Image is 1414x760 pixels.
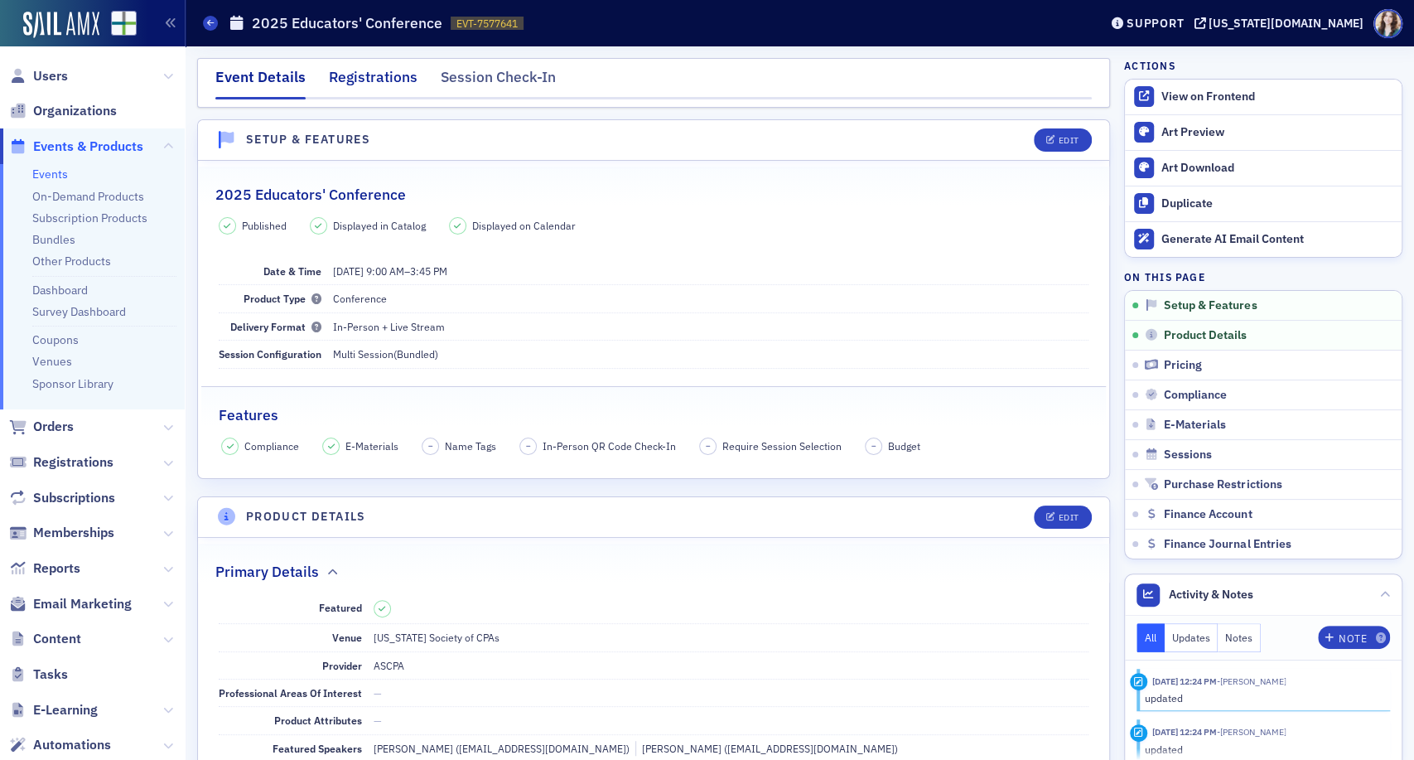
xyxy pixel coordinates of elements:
[215,184,406,206] h2: 2025 Educators' Conference
[33,524,114,542] span: Memberships
[32,304,126,319] a: Survey Dashboard
[273,742,362,755] span: Featured Speakers
[1164,418,1226,433] span: E-Materials
[366,264,404,278] time: 9:00 AM
[1125,221,1402,257] button: Generate AI Email Content
[9,559,80,578] a: Reports
[9,418,74,436] a: Orders
[32,376,113,391] a: Sponsor Library
[1151,675,1216,687] time: 10/15/2025 12:24 PM
[526,440,531,452] span: –
[543,438,676,453] span: In-Person QR Code Check-In
[1164,328,1247,343] span: Product Details
[263,264,321,278] span: Date & Time
[1164,448,1212,462] span: Sessions
[722,438,842,453] span: Require Session Selection
[1151,726,1216,738] time: 10/15/2025 12:24 PM
[32,332,79,347] a: Coupons
[410,264,447,278] time: 3:45 PM
[1130,673,1147,690] div: Update
[1216,726,1286,738] span: Sarah Lowery
[441,66,556,97] div: Session Check-In
[9,736,111,754] a: Automations
[33,102,117,120] span: Organizations
[33,559,80,578] span: Reports
[1339,634,1367,643] div: Note
[1161,125,1393,140] div: Art Preview
[9,67,68,85] a: Users
[33,736,111,754] span: Automations
[374,686,382,699] span: —
[219,404,278,426] h2: Features
[32,232,75,247] a: Bundles
[1209,16,1363,31] div: [US_STATE][DOMAIN_NAME]
[428,440,433,452] span: –
[32,283,88,298] a: Dashboard
[9,489,115,507] a: Subscriptions
[33,489,115,507] span: Subscriptions
[9,630,81,648] a: Content
[246,131,370,148] h4: Setup & Features
[1058,513,1079,522] div: Edit
[322,659,362,672] span: Provider
[333,320,445,333] span: In-Person + Live Stream
[333,264,447,278] span: –
[219,347,321,361] span: Session Configuration
[1058,136,1079,145] div: Edit
[445,438,496,453] span: Name Tags
[244,438,299,453] span: Compliance
[33,595,132,613] span: Email Marketing
[111,11,137,36] img: SailAMX
[1194,17,1369,29] button: [US_STATE][DOMAIN_NAME]
[32,211,147,225] a: Subscription Products
[1164,537,1291,552] span: Finance Journal Entries
[1145,742,1379,757] div: updated
[9,102,117,120] a: Organizations
[1124,58,1175,73] h4: Actions
[1218,623,1261,652] button: Notes
[244,292,321,305] span: Product Type
[1164,477,1281,492] span: Purchase Restrictions
[329,66,417,97] div: Registrations
[99,11,137,39] a: View Homepage
[23,12,99,38] a: SailAMX
[9,701,98,719] a: E-Learning
[333,264,364,278] span: [DATE]
[871,440,876,452] span: –
[1164,507,1252,522] span: Finance Account
[32,167,68,182] a: Events
[1161,232,1393,247] div: Generate AI Email Content
[9,138,143,156] a: Events & Products
[1145,690,1379,705] div: updated
[33,418,74,436] span: Orders
[1127,16,1184,31] div: Support
[374,714,382,727] span: —
[9,524,114,542] a: Memberships
[33,138,143,156] span: Events & Products
[456,17,518,31] span: EVT-7577641
[374,631,499,644] span: [US_STATE] Society of CPAs
[1216,675,1286,687] span: Sarah Lowery
[888,438,920,453] span: Budget
[1130,724,1147,742] div: Update
[1164,358,1202,373] span: Pricing
[215,66,306,99] div: Event Details
[1125,115,1402,150] a: Art Preview
[9,595,132,613] a: Email Marketing
[1164,388,1227,403] span: Compliance
[1318,626,1390,649] button: Note
[32,354,72,369] a: Venues
[374,659,404,672] span: ASCPA
[1124,269,1402,284] h4: On this page
[374,741,630,756] div: [PERSON_NAME] ([EMAIL_ADDRESS][DOMAIN_NAME])
[33,67,68,85] span: Users
[333,347,393,361] span: Multi Session
[274,714,362,727] span: Product Attributes
[1125,186,1402,221] button: Duplicate
[1125,150,1402,186] a: Art Download
[1161,90,1393,104] div: View on Frontend
[1161,196,1393,211] div: Duplicate
[345,438,398,453] span: E-Materials
[1164,298,1257,313] span: Setup & Features
[1165,623,1219,652] button: Updates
